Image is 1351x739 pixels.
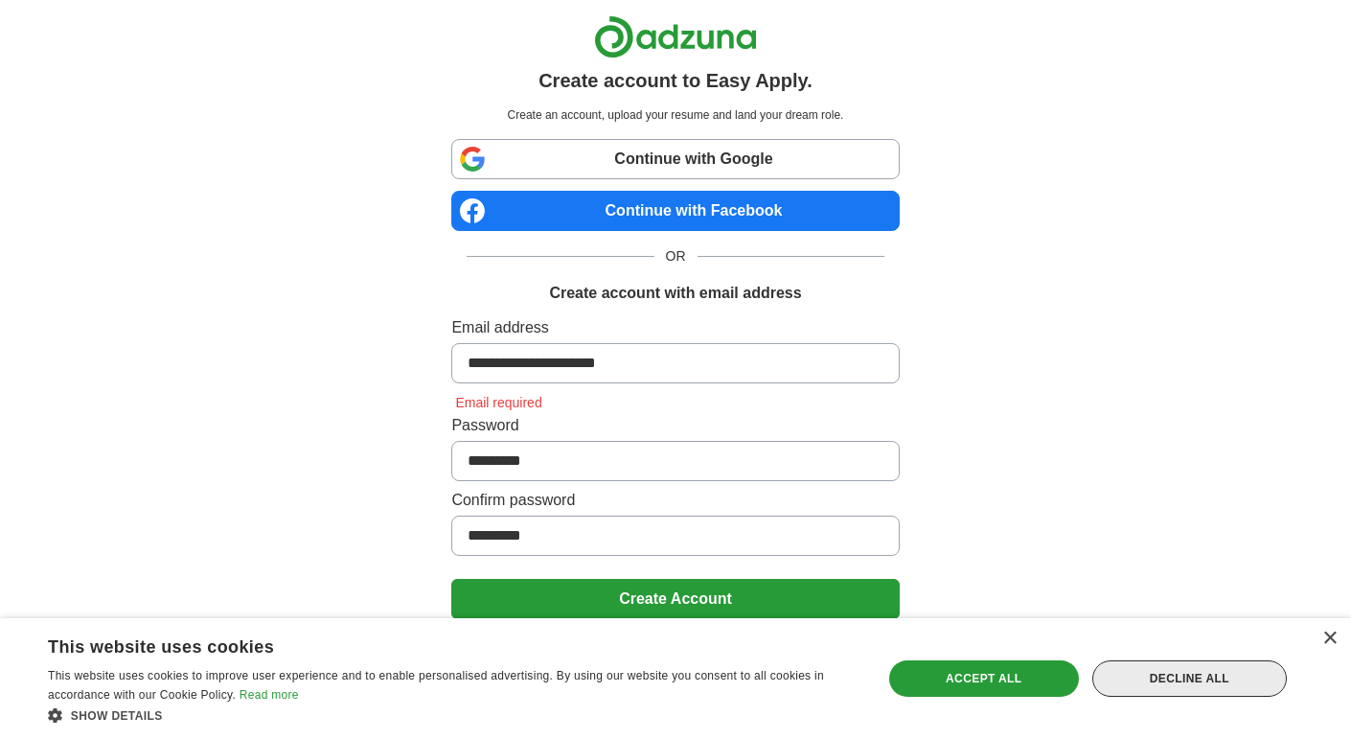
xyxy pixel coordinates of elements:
label: Confirm password [451,489,899,512]
label: Password [451,414,899,437]
h1: Create account with email address [549,282,801,305]
img: Adzuna logo [594,15,757,58]
div: This website uses cookies [48,630,810,658]
a: Continue with Facebook [451,191,899,231]
button: Create Account [451,579,899,619]
a: Continue with Google [451,139,899,179]
label: Email address [451,316,899,339]
span: OR [654,246,698,266]
a: Read more, opens a new window [240,688,299,702]
h1: Create account to Easy Apply. [538,66,813,95]
div: Decline all [1092,660,1287,697]
span: This website uses cookies to improve user experience and to enable personalised advertising. By u... [48,669,824,702]
span: Email required [451,395,545,410]
span: Show details [71,709,163,723]
div: Close [1322,632,1337,646]
p: Create an account, upload your resume and land your dream role. [455,106,895,124]
div: Show details [48,705,858,725]
div: Accept all [889,660,1079,697]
